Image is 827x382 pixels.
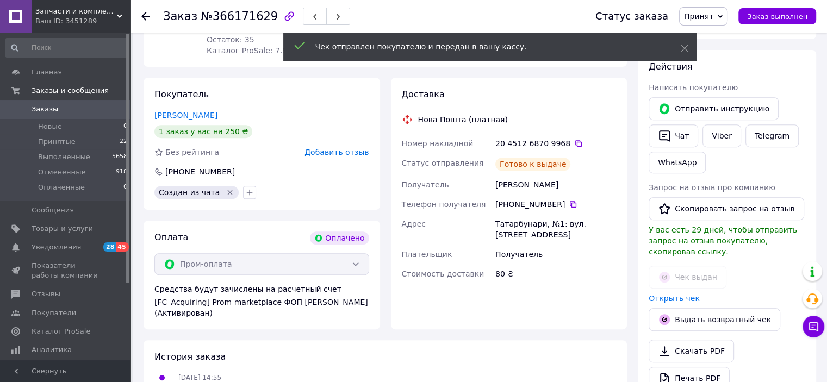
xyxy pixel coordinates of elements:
[178,374,221,381] span: [DATE] 14:55
[35,7,117,16] span: Запчасти и комплектующие на электротранспорт
[649,183,775,192] span: Запрос на отзыв про компанию
[154,125,252,138] div: 1 заказ у вас на 250 ₴
[495,158,570,171] div: Готово к выдаче
[402,250,452,259] span: Плательщик
[165,148,219,156] span: Без рейтинга
[154,111,217,120] a: [PERSON_NAME]
[112,152,127,162] span: 5658
[32,104,58,114] span: Заказы
[5,38,128,58] input: Поиск
[207,35,254,44] span: Остаток: 35
[38,122,62,131] span: Новые
[32,224,93,234] span: Товары и услуги
[402,180,449,189] span: Получатель
[684,12,713,21] span: Принят
[649,308,780,331] button: Выдать возвратный чек
[154,297,369,318] div: [FC_Acquiring] Prom marketplace ФОП [PERSON_NAME] (Активирован)
[649,61,692,72] span: Действия
[415,114,511,125] div: Нова Пошта (платная)
[649,340,734,362] a: Скачать PDF
[207,46,300,55] span: Каталог ProSale: 7.98 ₴
[154,284,369,318] div: Средства будут зачислены на расчетный счет
[738,8,816,24] button: Заказ выполнен
[649,197,804,220] button: Скопировать запрос на отзыв
[32,308,76,318] span: Покупатели
[315,41,654,52] div: Чек отправлен покупателю и передан в вашу кассу.
[38,167,85,177] span: Отмененные
[141,11,150,22] div: Вернуться назад
[32,205,74,215] span: Сообщения
[649,83,738,92] span: Написать покупателю
[702,124,741,147] a: Viber
[116,242,128,252] span: 45
[493,264,618,284] div: 80 ₴
[32,242,81,252] span: Уведомления
[123,183,127,192] span: 0
[35,16,130,26] div: Ваш ID: 3451289
[159,188,220,197] span: Создан из чата
[226,188,234,197] svg: Удалить метку
[103,242,116,252] span: 28
[649,97,779,120] button: Отправить инструкцию
[745,124,799,147] a: Telegram
[163,10,197,23] span: Заказ
[32,327,90,336] span: Каталог ProSale
[402,270,484,278] span: Стоимость доставки
[154,89,209,99] span: Покупатель
[201,10,278,23] span: №366171629
[120,137,127,147] span: 22
[154,232,188,242] span: Оплата
[649,226,797,256] span: У вас есть 29 дней, чтобы отправить запрос на отзыв покупателю, скопировав ссылку.
[649,294,700,303] a: Открыть чек
[32,86,109,96] span: Заказы и сообщения
[747,12,807,21] span: Заказ выполнен
[154,352,226,362] span: История заказа
[32,67,62,77] span: Главная
[116,167,127,177] span: 918
[402,159,484,167] span: Статус отправления
[402,89,445,99] span: Доставка
[493,245,618,264] div: Получатель
[402,220,426,228] span: Адрес
[493,214,618,245] div: Татарбунари, №1: вул. [STREET_ADDRESS]
[38,137,76,147] span: Принятые
[493,175,618,195] div: [PERSON_NAME]
[495,199,616,210] div: [PHONE_NUMBER]
[32,289,60,299] span: Отзывы
[32,345,72,355] span: Аналитика
[123,122,127,131] span: 0
[649,124,698,147] button: Чат
[38,183,85,192] span: Оплаченные
[310,231,369,245] div: Оплачено
[402,139,474,148] span: Номер накладной
[304,148,369,156] span: Добавить отзыв
[38,152,90,162] span: Выполненные
[32,261,101,280] span: Показатели работы компании
[649,152,706,173] a: WhatsApp
[595,11,668,22] div: Статус заказа
[803,316,824,337] button: Чат с покупателем
[164,166,236,177] div: [PHONE_NUMBER]
[402,200,486,209] span: Телефон получателя
[495,138,616,149] div: 20 4512 6870 9968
